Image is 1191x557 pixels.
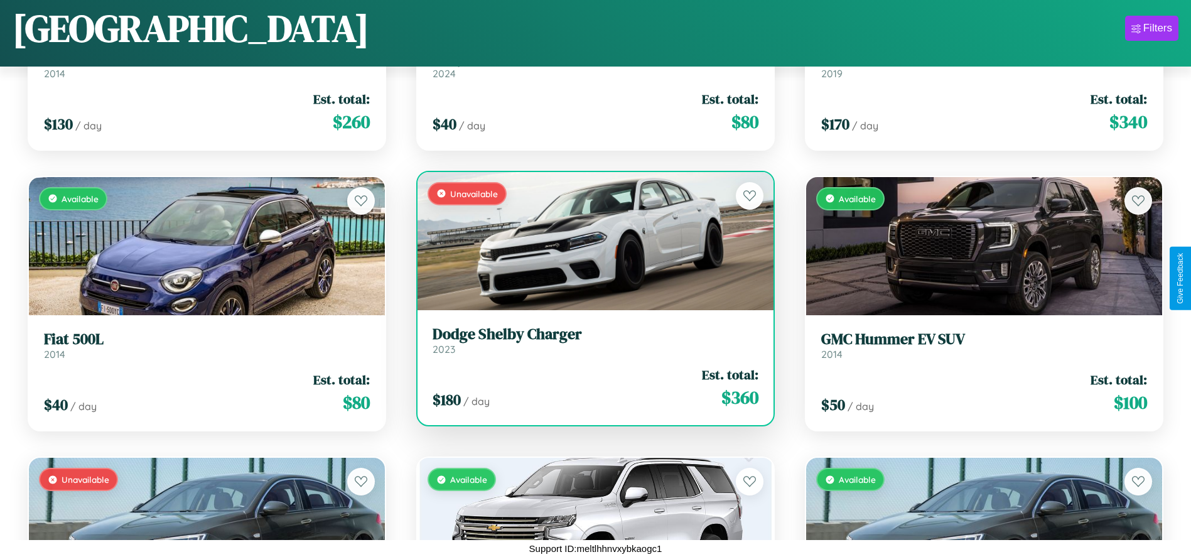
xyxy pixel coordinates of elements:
[44,330,370,361] a: Fiat 500L2014
[1114,390,1147,415] span: $ 100
[44,348,65,360] span: 2014
[433,67,456,80] span: 2024
[313,90,370,108] span: Est. total:
[463,395,490,408] span: / day
[821,394,845,415] span: $ 50
[702,90,758,108] span: Est. total:
[839,193,876,204] span: Available
[450,188,498,199] span: Unavailable
[721,385,758,410] span: $ 360
[821,330,1147,349] h3: GMC Hummer EV SUV
[1091,370,1147,389] span: Est. total:
[821,330,1147,361] a: GMC Hummer EV SUV2014
[44,67,65,80] span: 2014
[44,330,370,349] h3: Fiat 500L
[450,474,487,485] span: Available
[848,400,874,413] span: / day
[821,67,843,80] span: 2019
[75,119,102,132] span: / day
[313,370,370,389] span: Est. total:
[62,193,99,204] span: Available
[433,389,461,410] span: $ 180
[44,49,370,67] h3: Chevrolet R Conventional
[852,119,878,132] span: / day
[70,400,97,413] span: / day
[433,114,456,134] span: $ 40
[433,343,455,355] span: 2023
[1109,109,1147,134] span: $ 340
[1143,22,1172,35] div: Filters
[459,119,485,132] span: / day
[343,390,370,415] span: $ 80
[731,109,758,134] span: $ 80
[839,474,876,485] span: Available
[529,540,662,557] p: Support ID: meltlhhnvxybkaogc1
[44,394,68,415] span: $ 40
[44,114,73,134] span: $ 130
[702,365,758,384] span: Est. total:
[13,3,369,54] h1: [GEOGRAPHIC_DATA]
[1125,16,1178,41] button: Filters
[333,109,370,134] span: $ 260
[821,114,849,134] span: $ 170
[1176,253,1185,304] div: Give Feedback
[821,348,843,360] span: 2014
[1091,90,1147,108] span: Est. total:
[62,474,109,485] span: Unavailable
[433,325,758,343] h3: Dodge Shelby Charger
[433,325,758,356] a: Dodge Shelby Charger2023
